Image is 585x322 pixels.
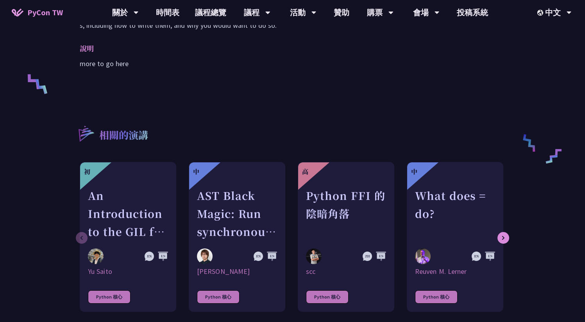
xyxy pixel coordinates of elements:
[88,187,168,241] div: An Introduction to the GIL for Python Beginners: Disabling It in Python 3.13 and Leveraging Concu...
[84,167,90,176] div: 初
[80,43,490,54] p: 說明
[80,162,176,312] a: 初 An Introduction to the GIL for Python Beginners: Disabling It in Python 3.13 and Leveraging Con...
[4,3,71,22] a: PyCon TW
[415,187,495,241] div: What does = do?
[306,248,322,264] img: scc
[27,7,63,18] span: PyCon TW
[12,9,23,16] img: Home icon of PyCon TW 2025
[197,187,277,241] div: AST Black Magic: Run synchronous Python code on asynchronous Pyodide
[197,290,240,304] div: Python 核心
[306,187,386,241] div: Python FFI 的陰暗角落
[415,290,458,304] div: Python 核心
[197,267,277,276] div: [PERSON_NAME]
[99,128,148,144] p: 相關的演講
[193,167,199,176] div: 中
[306,267,386,276] div: scc
[415,248,431,266] img: Reuven M. Lerner
[67,114,105,152] img: r3.8d01567.svg
[88,248,104,264] img: Yu Saito
[537,10,545,16] img: Locale Icon
[415,267,495,276] div: Reuven M. Lerner
[302,167,308,176] div: 高
[306,290,349,304] div: Python 核心
[189,162,285,312] a: 中 AST Black Magic: Run synchronous Python code on asynchronous Pyodide Yuichiro Tachibana [PERSON...
[411,167,417,176] div: 中
[298,162,394,312] a: 高 Python FFI 的陰暗角落 scc scc Python 核心
[197,248,213,264] img: Yuichiro Tachibana
[407,162,503,312] a: 中 What does = do? Reuven M. Lerner Reuven M. Lerner Python 核心
[88,267,168,276] div: Yu Saito
[80,58,505,69] p: more to go here
[88,290,131,304] div: Python 核心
